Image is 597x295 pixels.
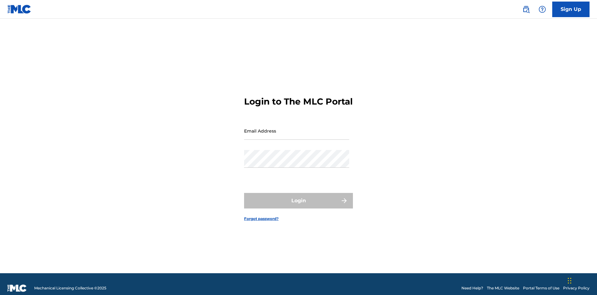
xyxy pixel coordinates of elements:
img: MLC Logo [7,5,31,14]
iframe: Chat Widget [566,265,597,295]
a: Need Help? [461,285,483,291]
a: Sign Up [552,2,590,17]
div: Drag [568,271,572,290]
div: Help [536,3,548,16]
a: Privacy Policy [563,285,590,291]
span: Mechanical Licensing Collective © 2025 [34,285,106,291]
a: Portal Terms of Use [523,285,559,291]
h3: Login to The MLC Portal [244,96,353,107]
a: Public Search [520,3,532,16]
img: help [539,6,546,13]
img: logo [7,284,27,292]
a: The MLC Website [487,285,519,291]
img: search [522,6,530,13]
a: Forgot password? [244,216,279,222]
